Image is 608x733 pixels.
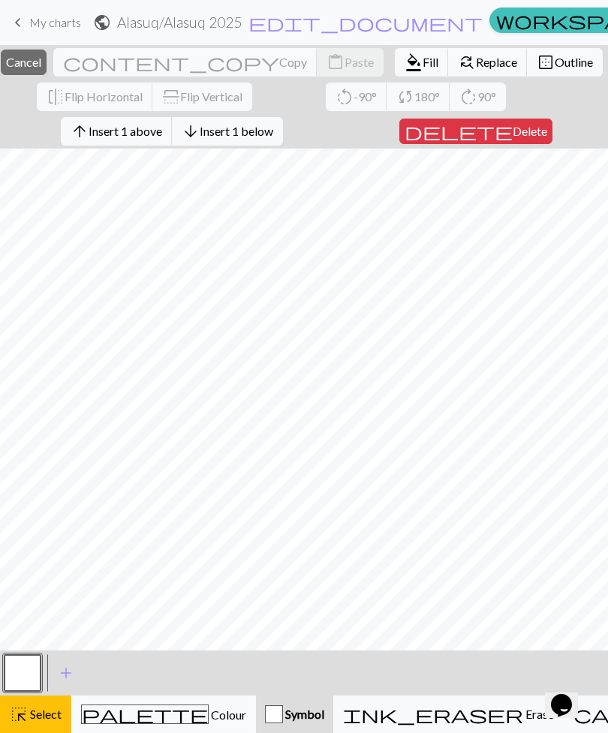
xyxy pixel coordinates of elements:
[65,89,143,104] span: Flip Horizontal
[405,52,423,73] span: format_color_fill
[399,119,552,144] button: Delete
[279,55,307,69] span: Copy
[1,50,47,75] button: Cancel
[37,83,153,111] button: Flip Horizontal
[161,88,182,106] span: flip
[395,48,449,77] button: Fill
[326,83,387,111] button: -90°
[414,89,440,104] span: 180°
[71,121,89,142] span: arrow_upward
[555,55,593,69] span: Outline
[343,704,523,725] span: ink_eraser
[476,55,517,69] span: Replace
[117,14,242,31] h2: Alasuq / Alasuq 2025
[333,695,564,733] button: Erase
[248,12,483,33] span: edit_document
[477,89,496,104] span: 90°
[513,124,547,138] span: Delete
[396,86,414,107] span: sync
[405,121,513,142] span: delete
[450,83,506,111] button: 90°
[545,673,593,718] iframe: chat widget
[9,10,81,35] a: My charts
[527,48,603,77] button: Outline
[209,707,246,722] span: Colour
[29,15,81,29] span: My charts
[6,55,41,69] span: Cancel
[523,707,554,721] span: Erase
[387,83,450,111] button: 180°
[57,662,75,683] span: add
[256,695,333,733] button: Symbol
[9,12,27,33] span: keyboard_arrow_left
[336,86,354,107] span: rotate_left
[180,89,242,104] span: Flip Vertical
[283,707,324,721] span: Symbol
[61,117,173,146] button: Insert 1 above
[93,12,111,33] span: public
[423,55,438,69] span: Fill
[10,704,28,725] span: highlight_alt
[71,695,256,733] button: Colour
[448,48,528,77] button: Replace
[537,52,555,73] span: border_outer
[354,89,377,104] span: -90°
[47,86,65,107] span: flip
[152,83,252,111] button: Flip Vertical
[458,52,476,73] span: find_replace
[172,117,283,146] button: Insert 1 below
[63,52,279,73] span: content_copy
[53,48,318,77] button: Copy
[200,124,273,138] span: Insert 1 below
[28,707,62,721] span: Select
[459,86,477,107] span: rotate_right
[82,704,208,725] span: palette
[89,124,162,138] span: Insert 1 above
[182,121,200,142] span: arrow_downward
